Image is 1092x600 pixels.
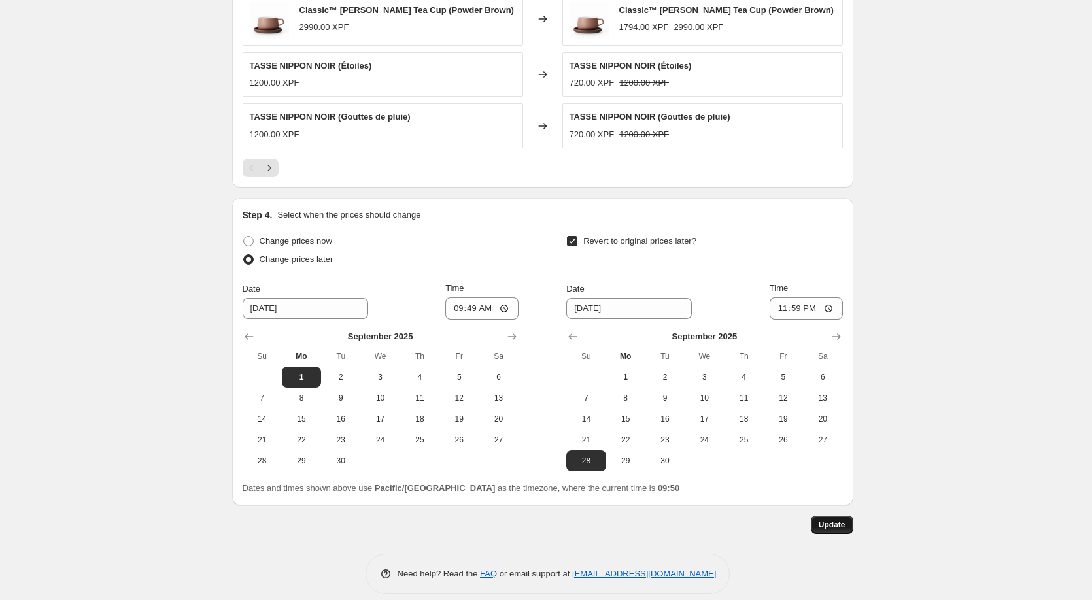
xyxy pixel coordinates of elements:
th: Saturday [479,346,518,367]
span: 20 [808,414,837,424]
button: Saturday September 6 2025 [803,367,842,388]
span: Su [572,351,600,361]
span: 3 [690,372,719,382]
span: Classic™ [PERSON_NAME] Tea Cup (Powder Brown) [299,5,514,15]
span: 7 [572,393,600,403]
input: 12:00 [770,297,843,320]
button: Saturday September 27 2025 [479,429,518,450]
span: 9 [651,393,679,403]
button: Monday September 15 2025 [282,408,321,429]
button: Friday September 12 2025 [439,388,479,408]
span: 21 [248,435,277,445]
span: Date [566,284,584,293]
button: Friday September 19 2025 [439,408,479,429]
button: Tuesday September 2 2025 [645,367,685,388]
button: Show previous month, August 2025 [240,327,258,346]
button: Friday September 5 2025 [439,367,479,388]
th: Friday [439,346,479,367]
span: 15 [287,414,316,424]
span: Update [819,520,845,530]
button: Sunday September 14 2025 [243,408,282,429]
span: Tu [326,351,355,361]
button: Monday September 8 2025 [282,388,321,408]
span: Time [770,283,788,293]
span: 8 [287,393,316,403]
div: 2990.00 XPF [299,21,349,34]
span: 26 [769,435,798,445]
button: Thursday September 4 2025 [724,367,763,388]
span: 6 [484,372,513,382]
span: 25 [405,435,434,445]
th: Saturday [803,346,842,367]
th: Friday [764,346,803,367]
span: 1 [611,372,640,382]
span: 12 [445,393,473,403]
h2: Step 4. [243,208,273,222]
span: Change prices later [260,254,333,264]
span: 1 [287,372,316,382]
button: Tuesday September 2 2025 [321,367,360,388]
button: Monday September 22 2025 [606,429,645,450]
div: 1200.00 XPF [250,76,299,90]
button: Wednesday September 24 2025 [685,429,724,450]
th: Thursday [400,346,439,367]
span: or email support at [497,569,572,578]
span: 4 [405,372,434,382]
button: Thursday September 11 2025 [724,388,763,408]
span: Sa [808,351,837,361]
span: 17 [366,414,394,424]
span: 11 [729,393,758,403]
span: Mo [287,351,316,361]
button: Sunday September 14 2025 [566,408,606,429]
span: TASSE NIPPON NOIR (Gouttes de pluie) [570,112,730,122]
button: Thursday September 18 2025 [400,408,439,429]
span: 27 [484,435,513,445]
span: 29 [611,456,640,466]
span: Fr [769,351,798,361]
button: Wednesday September 3 2025 [360,367,400,388]
span: Dates and times shown above use as the timezone, where the current time is [243,483,680,493]
button: Tuesday September 23 2025 [645,429,685,450]
button: Saturday September 6 2025 [479,367,518,388]
span: 9 [326,393,355,403]
span: 14 [572,414,600,424]
span: 2 [326,372,355,382]
button: Monday September 29 2025 [606,450,645,471]
p: Select when the prices should change [277,208,420,222]
button: Monday September 29 2025 [282,450,321,471]
button: Friday September 19 2025 [764,408,803,429]
button: Wednesday September 3 2025 [685,367,724,388]
a: [EMAIL_ADDRESS][DOMAIN_NAME] [572,569,716,578]
button: Today Monday September 1 2025 [282,367,321,388]
span: 30 [326,456,355,466]
th: Tuesday [645,346,685,367]
span: 23 [326,435,355,445]
button: Wednesday September 10 2025 [685,388,724,408]
span: 18 [405,414,434,424]
button: Friday September 26 2025 [439,429,479,450]
button: Saturday September 13 2025 [479,388,518,408]
button: Thursday September 4 2025 [400,367,439,388]
th: Sunday [566,346,606,367]
span: TASSE NIPPON NOIR (Étoiles) [250,61,372,71]
button: Friday September 12 2025 [764,388,803,408]
span: Change prices now [260,236,332,246]
button: Wednesday September 17 2025 [360,408,400,429]
button: Update [811,516,853,534]
a: FAQ [480,569,497,578]
span: 24 [690,435,719,445]
span: 19 [769,414,798,424]
button: Next [260,159,279,177]
span: 14 [248,414,277,424]
button: Wednesday September 10 2025 [360,388,400,408]
span: 22 [611,435,640,445]
span: 13 [484,393,513,403]
button: Tuesday September 9 2025 [321,388,360,408]
span: 29 [287,456,316,466]
span: Su [248,351,277,361]
span: 10 [366,393,394,403]
button: Tuesday September 9 2025 [645,388,685,408]
button: Saturday September 20 2025 [803,408,842,429]
button: Thursday September 25 2025 [400,429,439,450]
strike: 1200.00 XPF [619,76,669,90]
